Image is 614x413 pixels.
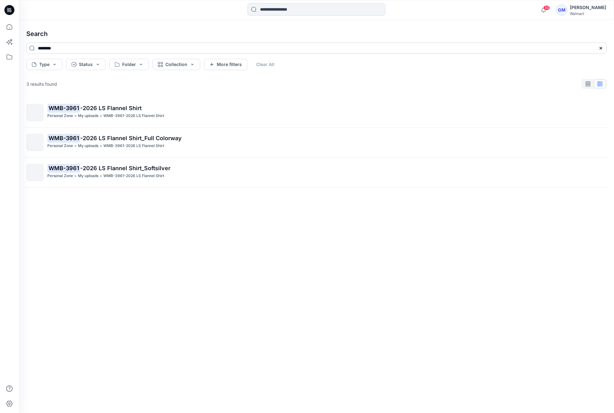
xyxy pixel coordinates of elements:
[26,59,62,70] button: Type
[103,113,164,119] p: WMB-3961-2026 LS Flannel Shirt
[74,113,77,119] p: >
[543,5,550,10] span: 40
[80,165,170,171] span: -2026 LS Flannel Shirt_Softsilver
[100,113,102,119] p: >
[80,105,142,111] span: -2026 LS Flannel Shirt
[47,143,73,149] p: Personal Zone
[570,11,606,16] div: Walmart
[204,59,247,70] button: More filters
[570,4,606,11] div: [PERSON_NAME]
[23,130,610,155] a: WMB-3961-2026 LS Flannel Shirt_Full ColorwayPersonal Zone>My uploads>WMB-3961-2026 LS Flannel Shirt
[74,173,77,179] p: >
[556,4,567,16] div: GM
[47,104,80,112] mark: WMB-3961
[78,173,98,179] p: My uploads
[78,143,98,149] p: My uploads
[100,173,102,179] p: >
[47,113,73,119] p: Personal Zone
[153,59,200,70] button: Collection
[23,160,610,185] a: WMB-3961-2026 LS Flannel Shirt_SoftsilverPersonal Zone>My uploads>WMB-3961-2026 LS Flannel Shirt
[109,59,149,70] button: Folder
[26,81,57,87] p: 3 results found
[74,143,77,149] p: >
[66,59,106,70] button: Status
[80,135,182,141] span: -2026 LS Flannel Shirt_Full Colorway
[100,143,102,149] p: >
[47,134,80,142] mark: WMB-3961
[103,173,164,179] p: WMB-3961-2026 LS Flannel Shirt
[47,164,80,172] mark: WMB-3961
[78,113,98,119] p: My uploads
[21,25,611,43] h4: Search
[23,100,610,125] a: WMB-3961-2026 LS Flannel ShirtPersonal Zone>My uploads>WMB-3961-2026 LS Flannel Shirt
[47,173,73,179] p: Personal Zone
[103,143,164,149] p: WMB-3961-2026 LS Flannel Shirt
